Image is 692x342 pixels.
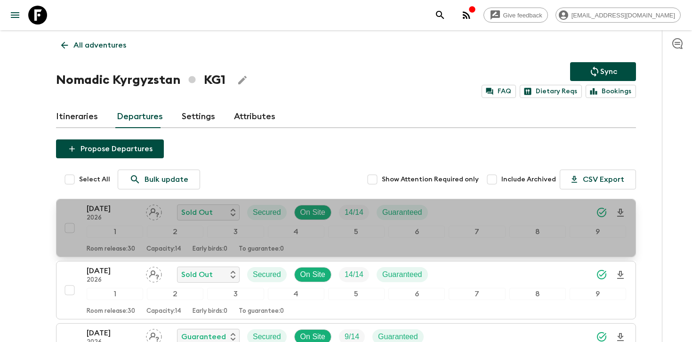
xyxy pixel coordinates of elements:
[345,207,363,218] p: 14 / 14
[56,106,98,128] a: Itineraries
[483,8,548,23] a: Give feedback
[247,267,287,282] div: Secured
[566,12,680,19] span: [EMAIL_ADDRESS][DOMAIN_NAME]
[234,106,275,128] a: Attributes
[294,205,331,220] div: On Site
[300,269,325,280] p: On Site
[268,226,324,238] div: 4
[570,288,626,300] div: 9
[87,245,135,253] p: Room release: 30
[146,308,181,315] p: Capacity: 14
[56,199,636,257] button: [DATE]2026Assign pack leaderSold OutSecuredOn SiteTrip FillGuaranteed123456789Room release:30Capa...
[509,288,566,300] div: 8
[570,226,626,238] div: 9
[596,269,607,280] svg: Synced Successfully
[482,85,516,98] a: FAQ
[181,207,213,218] p: Sold Out
[239,308,284,315] p: To guarantee: 0
[253,269,281,280] p: Secured
[431,6,450,24] button: search adventures
[87,327,138,339] p: [DATE]
[79,175,110,184] span: Select All
[388,288,445,300] div: 6
[555,8,681,23] div: [EMAIL_ADDRESS][DOMAIN_NAME]
[300,207,325,218] p: On Site
[509,226,566,238] div: 8
[339,267,369,282] div: Trip Fill
[253,207,281,218] p: Secured
[382,269,422,280] p: Guaranteed
[87,288,143,300] div: 1
[339,205,369,220] div: Trip Fill
[449,288,505,300] div: 7
[147,288,203,300] div: 2
[182,106,215,128] a: Settings
[73,40,126,51] p: All adventures
[87,265,138,277] p: [DATE]
[87,203,138,214] p: [DATE]
[207,226,264,238] div: 3
[382,207,422,218] p: Guaranteed
[6,6,24,24] button: menu
[87,308,135,315] p: Room release: 30
[233,71,252,90] button: Edit Adventure Title
[449,226,505,238] div: 7
[239,245,284,253] p: To guarantee: 0
[117,106,163,128] a: Departures
[382,175,479,184] span: Show Attention Required only
[207,288,264,300] div: 3
[56,71,225,90] h1: Nomadic Kyrgyzstan KG1
[268,288,324,300] div: 4
[56,36,131,55] a: All adventures
[56,261,636,319] button: [DATE]2026Assign pack leaderSold OutSecuredOn SiteTrip FillGuaranteed123456789Room release:30Capa...
[586,85,636,98] a: Bookings
[345,269,363,280] p: 14 / 14
[615,207,626,219] svg: Download Onboarding
[146,332,162,339] span: Assign pack leader
[247,205,287,220] div: Secured
[193,245,227,253] p: Early birds: 0
[146,245,181,253] p: Capacity: 14
[520,85,582,98] a: Dietary Reqs
[56,139,164,158] button: Propose Departures
[328,288,385,300] div: 5
[498,12,547,19] span: Give feedback
[501,175,556,184] span: Include Archived
[294,267,331,282] div: On Site
[146,269,162,277] span: Assign pack leader
[145,174,188,185] p: Bulk update
[87,214,138,222] p: 2026
[147,226,203,238] div: 2
[181,269,213,280] p: Sold Out
[87,277,138,284] p: 2026
[388,226,445,238] div: 6
[193,308,227,315] p: Early birds: 0
[146,207,162,215] span: Assign pack leader
[87,226,143,238] div: 1
[328,226,385,238] div: 5
[615,269,626,281] svg: Download Onboarding
[560,170,636,189] button: CSV Export
[570,62,636,81] button: Sync adventure departures to the booking engine
[118,170,200,189] a: Bulk update
[600,66,617,77] p: Sync
[596,207,607,218] svg: Synced Successfully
